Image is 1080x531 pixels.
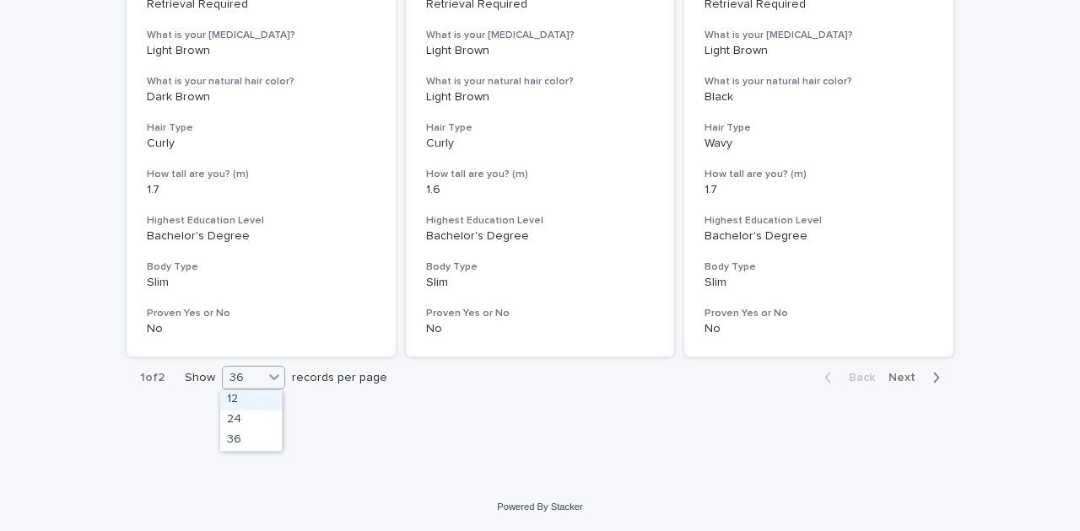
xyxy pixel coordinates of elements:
[888,372,926,383] span: Next
[705,90,933,105] p: Black
[147,168,375,181] h3: How tall are you? (m)
[147,307,375,320] h3: Proven Yes or No
[426,44,655,58] p: Light Brown
[705,276,933,290] p: Slim
[705,137,933,151] p: Wavy
[705,322,933,336] p: No
[426,276,655,290] p: Slim
[147,322,375,336] p: No
[426,260,655,274] h3: Body Type
[426,322,655,336] p: No
[426,183,655,197] p: 1.6
[705,168,933,181] h3: How tall are you? (m)
[497,501,582,512] a: Powered By Stacker
[147,29,375,42] h3: What is your [MEDICAL_DATA]?
[220,410,282,431] div: 24
[147,276,375,290] p: Slim
[220,390,282,410] div: 12
[426,90,655,105] p: Light Brown
[147,229,375,244] p: Bachelor's Degree
[147,214,375,228] h3: Highest Education Level
[220,431,282,451] div: 36
[426,75,655,88] h3: What is your natural hair color?
[426,121,655,135] h3: Hair Type
[426,137,655,151] p: Curly
[147,90,375,105] p: Dark Brown
[811,370,882,385] button: Back
[705,214,933,228] h3: Highest Education Level
[705,75,933,88] h3: What is your natural hair color?
[705,307,933,320] h3: Proven Yes or No
[426,29,655,42] h3: What is your [MEDICAL_DATA]?
[147,260,375,274] h3: Body Type
[292,371,387,385] p: records per page
[185,371,215,385] p: Show
[426,307,655,320] h3: Proven Yes or No
[705,121,933,135] h3: Hair Type
[147,44,375,58] p: Light Brown
[705,44,933,58] p: Light Brown
[147,183,375,197] p: 1.7
[147,75,375,88] h3: What is your natural hair color?
[426,168,655,181] h3: How tall are you? (m)
[147,121,375,135] h3: Hair Type
[127,357,178,399] p: 1 of 2
[426,214,655,228] h3: Highest Education Level
[426,229,655,244] p: Bachelor's Degree
[705,183,933,197] p: 1.7
[223,369,263,387] div: 36
[882,370,953,385] button: Next
[147,137,375,151] p: Curly
[839,372,875,383] span: Back
[705,29,933,42] h3: What is your [MEDICAL_DATA]?
[705,229,933,244] p: Bachelor's Degree
[705,260,933,274] h3: Body Type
